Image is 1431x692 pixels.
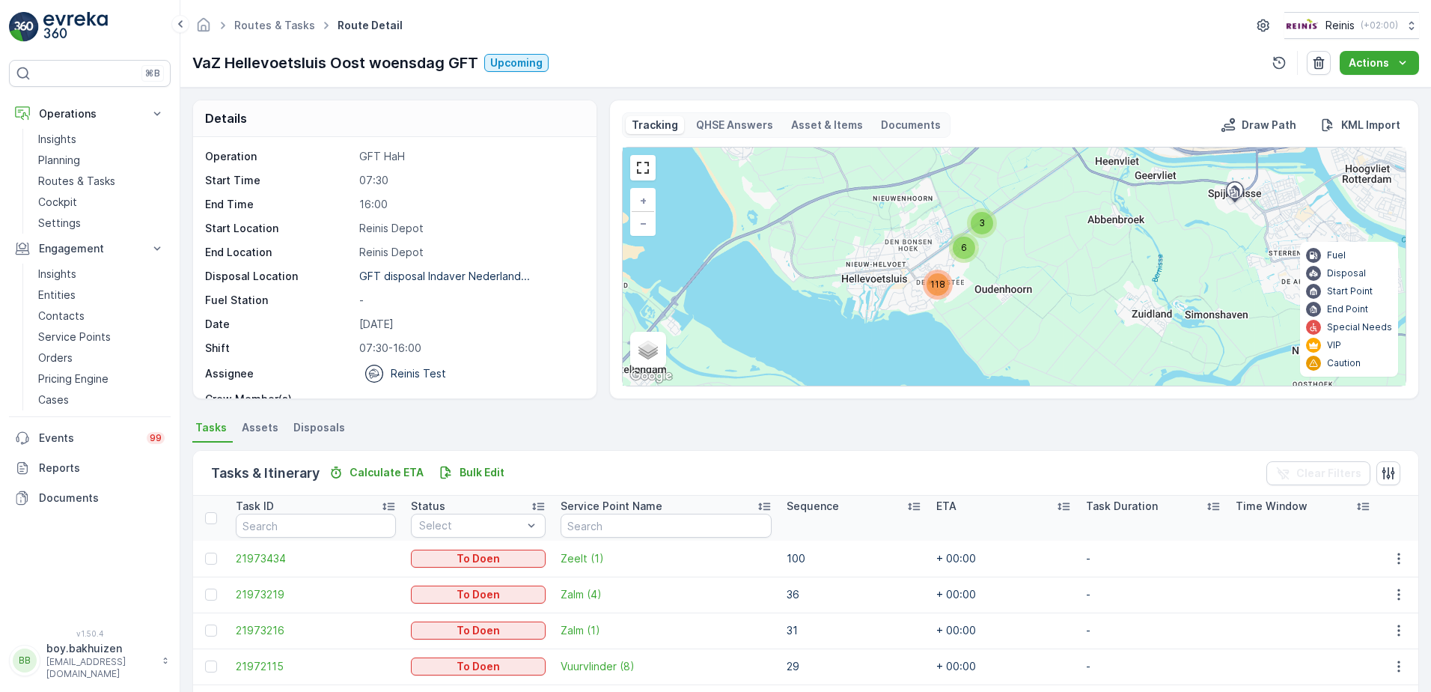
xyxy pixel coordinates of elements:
p: Sequence [787,499,839,514]
span: v 1.50.4 [9,629,171,638]
p: Events [39,431,138,446]
p: Special Needs [1327,321,1392,333]
button: Clear Filters [1266,461,1370,485]
p: GFT disposal Indaver Nederland... [359,270,530,282]
p: End Time [205,197,353,212]
p: Settings [38,216,81,231]
p: Cases [38,392,69,407]
a: Cockpit [32,192,171,213]
span: Tasks [195,420,227,435]
button: Actions [1340,51,1419,75]
p: [EMAIL_ADDRESS][DOMAIN_NAME] [46,656,154,680]
p: Operation [205,149,353,164]
p: Tasks & Itinerary [211,463,320,484]
a: Reports [9,453,171,483]
span: Disposals [293,420,345,435]
p: [DATE] [359,317,581,332]
p: 36 [787,587,921,602]
p: Actions [1349,55,1389,70]
p: Reinis [1325,18,1355,33]
p: Calculate ETA [350,465,424,480]
input: Search [236,514,396,538]
img: logo_light-DOdMpM7g.png [43,12,108,42]
p: Reinis Test [391,366,446,381]
a: Zeelt (1) [561,551,772,566]
div: BB [13,649,37,673]
a: Service Points [32,327,171,347]
p: Fuel [1327,249,1346,261]
a: Documents [9,483,171,513]
p: Clear Filters [1296,466,1361,481]
td: - [1078,577,1228,613]
p: Crew Member(s) [205,392,353,407]
p: Cockpit [38,195,77,210]
p: Orders [38,350,73,365]
p: QHSE Answers [696,118,773,133]
button: To Doen [411,658,546,676]
p: Contacts [38,309,85,324]
td: + 00:00 [929,577,1078,613]
a: Vuurvlinder (8) [561,659,772,674]
td: + 00:00 [929,613,1078,649]
p: 99 [150,432,162,444]
p: Status [411,499,445,514]
button: Bulk Edit [433,464,510,482]
p: Insights [38,132,76,147]
p: Caution [1327,357,1361,369]
img: logo [9,12,39,42]
a: Open this area in Google Maps (opens a new window) [626,366,676,386]
p: Service Points [38,330,111,345]
span: + [640,194,647,207]
p: Draw Path [1242,118,1296,133]
p: 16:00 [359,197,581,212]
p: Disposal Location [205,269,353,284]
p: Fuel Station [205,293,353,308]
p: ( +02:00 ) [1361,19,1398,31]
div: 6 [949,233,979,263]
span: Assets [242,420,278,435]
p: Reinis Depot [359,245,581,260]
p: ⌘B [145,67,160,79]
p: 31 [787,623,921,638]
p: Asset & Items [791,118,863,133]
p: Tracking [632,118,678,133]
button: KML Import [1314,116,1406,134]
p: 29 [787,659,921,674]
a: 21973216 [236,623,396,638]
p: Upcoming [490,55,543,70]
p: Details [205,109,247,127]
a: Routes & Tasks [32,171,171,192]
td: + 00:00 [929,541,1078,577]
a: Settings [32,213,171,234]
p: Documents [881,118,941,133]
div: Toggle Row Selected [205,589,217,601]
p: VaZ Hellevoetsluis Oost woensdag GFT [192,52,478,74]
a: Zoom Out [632,212,654,234]
p: Date [205,317,353,332]
a: Orders [32,347,171,368]
a: Zoom In [632,189,654,212]
div: 118 [923,270,953,300]
img: Reinis-Logo-Vrijstaand_Tekengebied-1-copy2_aBO4n7j.png [1284,17,1319,34]
a: Planning [32,150,171,171]
p: Start Point [1327,285,1373,297]
span: 21973434 [236,551,396,566]
p: Entities [38,288,76,303]
p: VIP [1327,339,1341,351]
a: Zalm (4) [561,587,772,602]
p: Assignee [205,366,254,381]
div: Toggle Row Selected [205,625,217,637]
p: 07:30-16:00 [359,341,581,356]
a: Insights [32,264,171,285]
span: 21973219 [236,587,396,602]
button: Reinis(+02:00) [1284,12,1419,39]
button: Operations [9,99,171,129]
a: Routes & Tasks [234,19,315,31]
p: Start Time [205,173,353,188]
p: GFT HaH [359,149,581,164]
button: Draw Path [1215,116,1302,134]
a: Entities [32,285,171,306]
p: Routes & Tasks [38,174,115,189]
